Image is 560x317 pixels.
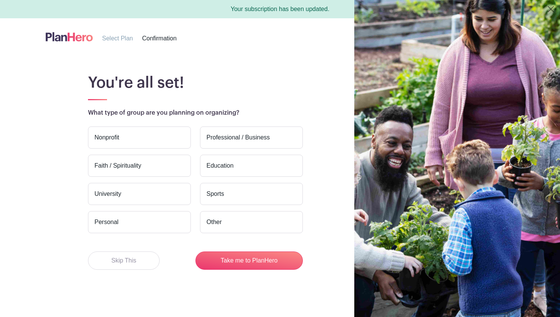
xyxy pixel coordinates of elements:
[195,251,303,270] button: Take me to PlanHero
[200,155,303,177] label: Education
[88,251,160,270] button: Skip This
[88,126,191,149] label: Nonprofit
[88,74,518,92] h1: You're all set!
[200,183,303,205] label: Sports
[46,30,93,43] img: logo-507f7623f17ff9eddc593b1ce0a138ce2505c220e1c5a4e2b4648c50719b7d32.svg
[200,211,303,233] label: Other
[88,211,191,233] label: Personal
[200,126,303,149] label: Professional / Business
[142,35,177,42] span: Confirmation
[88,155,191,177] label: Faith / Spirituality
[88,183,191,205] label: University
[88,108,518,117] p: What type of group are you planning on organizing?
[102,35,133,42] span: Select Plan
